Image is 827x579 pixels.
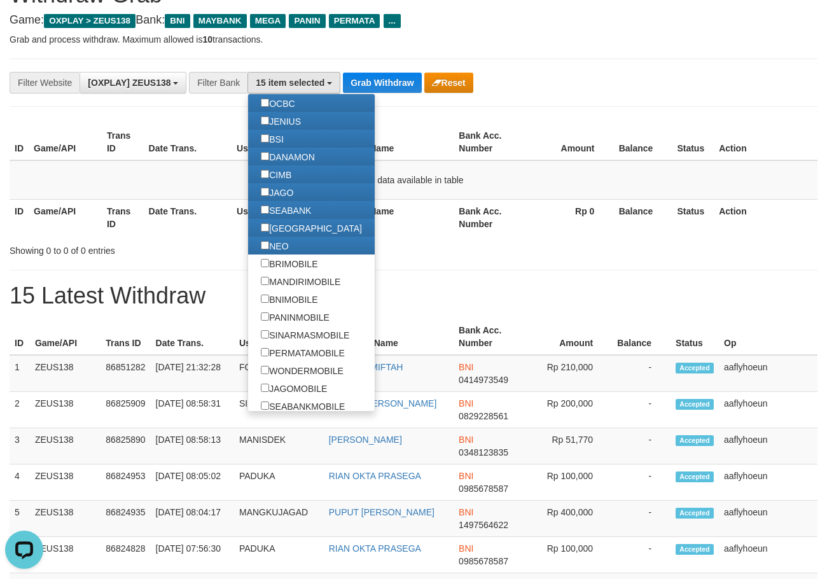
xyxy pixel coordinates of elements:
[30,319,101,355] th: Game/API
[248,148,328,165] label: DANAMON
[10,283,817,309] h1: 15 Latest Withdraw
[10,464,30,501] td: 4
[261,295,269,303] input: BNIMOBILE
[248,130,296,148] label: BSI
[101,319,150,355] th: Trans ID
[80,72,186,94] button: [OXPLAY] ZEUS138
[102,199,144,235] th: Trans ID
[454,199,527,235] th: Bank Acc. Number
[248,183,306,201] label: JAGO
[612,501,671,537] td: -
[261,152,269,160] input: DANAMON
[384,14,401,28] span: ...
[459,375,508,385] span: Copy 0414973549 to clipboard
[30,501,101,537] td: ZEUS138
[459,471,473,481] span: BNI
[719,319,817,355] th: Op
[101,428,150,464] td: 86825890
[612,428,671,464] td: -
[527,392,612,428] td: Rp 200,000
[612,464,671,501] td: -
[151,392,234,428] td: [DATE] 08:58:31
[248,272,353,290] label: MANDIRIMOBILE
[165,14,190,28] span: BNI
[261,99,269,107] input: OCBC
[10,199,29,235] th: ID
[247,72,340,94] button: 15 item selected
[719,501,817,537] td: aaflyhoeun
[248,361,356,379] label: WONDERMOBILE
[459,362,473,372] span: BNI
[612,355,671,392] td: -
[189,72,247,94] div: Filter Bank
[101,537,150,573] td: 86824828
[261,116,269,125] input: JENIUS
[248,326,362,344] label: SINARMASMOBILE
[30,428,101,464] td: ZEUS138
[343,73,421,93] button: Grab Withdraw
[29,199,102,235] th: Game/API
[101,501,150,537] td: 86824935
[676,471,714,482] span: Accepted
[30,355,101,392] td: ZEUS138
[319,124,454,160] th: Bank Acc. Name
[719,464,817,501] td: aaflyhoeun
[248,255,330,272] label: BRIMOBILE
[151,501,234,537] td: [DATE] 08:04:17
[5,5,43,43] button: Open LiveChat chat widget
[202,34,212,45] strong: 10
[672,124,714,160] th: Status
[459,447,508,457] span: Copy 0348123835 to clipboard
[329,435,402,445] a: [PERSON_NAME]
[527,501,612,537] td: Rp 400,000
[714,124,817,160] th: Action
[261,206,269,214] input: SEABANK
[527,319,612,355] th: Amount
[248,379,340,397] label: JAGOMOBILE
[261,241,269,249] input: NEO
[234,537,324,573] td: PADUKA
[248,165,304,183] label: CIMB
[719,355,817,392] td: aaflyhoeun
[261,384,269,392] input: JAGOMOBILE
[527,464,612,501] td: Rp 100,000
[234,355,324,392] td: FORTUNE10
[719,537,817,573] td: aaflyhoeun
[10,355,30,392] td: 1
[30,392,101,428] td: ZEUS138
[101,355,150,392] td: 86851282
[144,199,232,235] th: Date Trans.
[10,14,817,27] h4: Game: Bank:
[29,124,102,160] th: Game/API
[10,33,817,46] p: Grab and process withdraw. Maximum allowed is transactions.
[261,259,269,267] input: BRIMOBILE
[527,124,614,160] th: Amount
[329,471,421,481] a: RIAN OKTA PRASEGA
[459,520,508,530] span: Copy 1497564622 to clipboard
[329,398,437,408] a: LA ODE [PERSON_NAME]
[424,73,473,93] button: Reset
[88,78,170,88] span: [OXPLAY] ZEUS138
[527,537,612,573] td: Rp 100,000
[144,124,232,160] th: Date Trans.
[44,14,136,28] span: OXPLAY > ZEUS138
[232,124,319,160] th: User ID
[193,14,247,28] span: MAYBANK
[261,170,269,178] input: CIMB
[261,401,269,410] input: SEABANKMOBILE
[10,501,30,537] td: 5
[248,237,301,255] label: NEO
[151,537,234,573] td: [DATE] 07:56:30
[248,219,375,237] label: [GEOGRAPHIC_DATA]
[676,435,714,446] span: Accepted
[234,428,324,464] td: MANISDEK
[250,14,286,28] span: MEGA
[10,239,335,257] div: Showing 0 to 0 of 0 entries
[261,348,269,356] input: PERMATAMOBILE
[10,319,30,355] th: ID
[289,14,325,28] span: PANIN
[10,392,30,428] td: 2
[10,72,80,94] div: Filter Website
[319,199,454,235] th: Bank Acc. Name
[459,556,508,566] span: Copy 0985678587 to clipboard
